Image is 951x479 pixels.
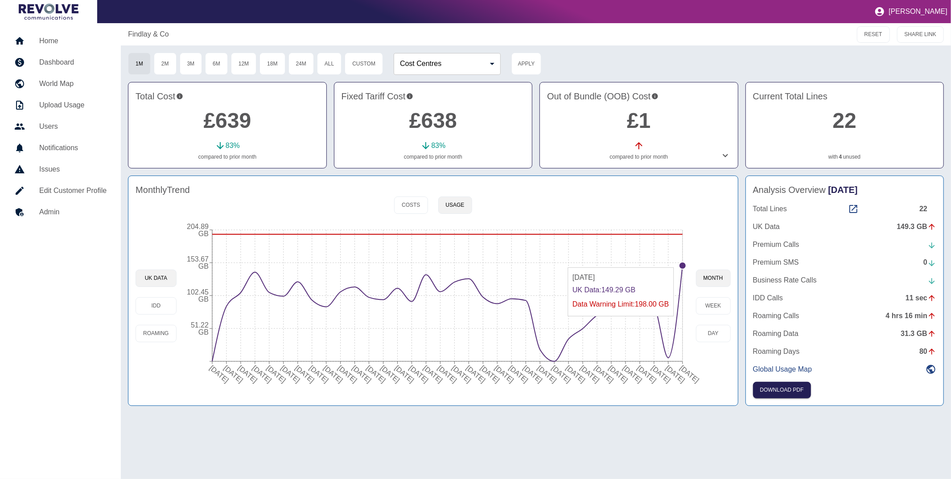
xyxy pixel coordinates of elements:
[394,197,428,214] button: Costs
[607,364,629,384] tspan: [DATE]
[409,109,457,132] a: £638
[753,275,936,286] a: Business Rate Calls
[180,53,202,75] button: 3M
[39,121,107,132] h5: Users
[198,262,208,270] tspan: GB
[650,364,672,384] tspan: [DATE]
[345,53,383,75] button: Custom
[187,223,209,230] tspan: 204.89
[886,311,936,321] div: 4 hrs 16 min
[753,346,800,357] p: Roaming Days
[198,295,208,303] tspan: GB
[627,109,650,132] a: £1
[7,137,114,159] a: Notifications
[678,364,700,384] tspan: [DATE]
[198,230,208,237] tspan: GB
[39,164,107,175] h5: Issues
[317,53,342,75] button: All
[465,364,487,384] tspan: [DATE]
[190,321,208,329] tspan: 51.22
[479,364,501,384] tspan: [DATE]
[511,53,541,75] button: Apply
[265,364,287,384] tspan: [DATE]
[753,204,787,214] p: Total Lines
[621,364,643,384] tspan: [DATE]
[889,8,947,16] p: [PERSON_NAME]
[136,183,190,197] h4: Monthly Trend
[7,73,114,94] a: World Map
[635,364,658,384] tspan: [DATE]
[550,364,572,384] tspan: [DATE]
[154,53,177,75] button: 2M
[136,90,319,103] h4: Total Cost
[753,328,799,339] p: Roaming Data
[208,364,230,384] tspan: [DATE]
[753,204,936,214] a: Total Lines22
[753,293,936,303] a: IDD Calls11 sec
[205,53,228,75] button: 6M
[753,311,799,321] p: Roaming Calls
[547,90,730,103] h4: Out of Bundle (OOB) Cost
[39,207,107,217] h5: Admin
[350,364,373,384] tspan: [DATE]
[7,180,114,201] a: Edit Customer Profile
[536,364,558,384] tspan: [DATE]
[176,90,183,103] svg: This is the total charges incurred over 1 months
[919,204,936,214] div: 22
[226,140,240,151] p: 83 %
[753,90,936,103] h4: Current Total Lines
[753,364,936,375] a: Global Usage Map
[753,153,936,161] p: with unused
[39,78,107,89] h5: World Map
[753,221,936,232] a: UK Data149.3 GB
[696,297,731,315] button: week
[19,4,78,20] img: Logo
[293,364,316,384] tspan: [DATE]
[753,311,936,321] a: Roaming Calls4 hrs 16 min
[288,53,314,75] button: 24M
[753,328,936,339] a: Roaming Data31.3 GB
[897,26,944,43] button: SHARE LINK
[7,116,114,137] a: Users
[578,364,601,384] tspan: [DATE]
[753,239,936,250] a: Premium Calls
[7,201,114,223] a: Admin
[901,328,936,339] div: 31.3 GB
[871,3,951,20] button: [PERSON_NAME]
[393,364,416,384] tspan: [DATE]
[431,140,445,151] p: 83 %
[279,364,301,384] tspan: [DATE]
[753,293,783,303] p: IDD Calls
[198,328,208,336] tspan: GB
[450,364,473,384] tspan: [DATE]
[39,36,107,46] h5: Home
[342,153,525,161] p: compared to prior month
[222,364,244,384] tspan: [DATE]
[753,346,936,357] a: Roaming Days80
[696,270,731,287] button: month
[39,57,107,68] h5: Dashboard
[342,90,525,103] h4: Fixed Tariff Cost
[251,364,273,384] tspan: [DATE]
[422,364,444,384] tspan: [DATE]
[408,364,430,384] tspan: [DATE]
[919,346,936,357] div: 80
[365,364,387,384] tspan: [DATE]
[753,183,936,197] h4: Analysis Overview
[187,288,209,296] tspan: 102.45
[128,53,151,75] button: 1M
[136,297,176,315] button: IDD
[128,29,169,40] a: Findlay & Co
[857,26,890,43] button: RESET
[753,239,799,250] p: Premium Calls
[7,30,114,52] a: Home
[833,109,856,132] a: 22
[436,364,458,384] tspan: [DATE]
[839,153,842,161] a: 4
[336,364,358,384] tspan: [DATE]
[828,185,858,195] span: [DATE]
[564,364,587,384] tspan: [DATE]
[493,364,515,384] tspan: [DATE]
[322,364,344,384] tspan: [DATE]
